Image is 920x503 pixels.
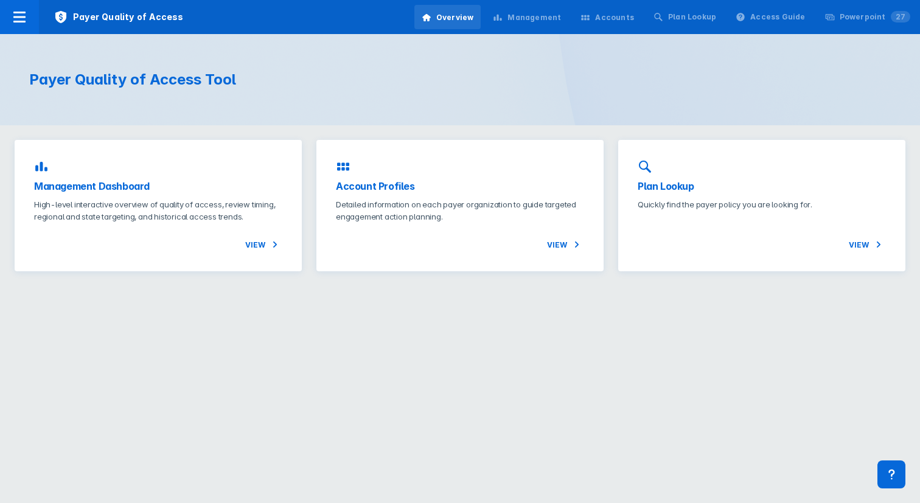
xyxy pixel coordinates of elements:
p: Quickly find the payer policy you are looking for. [638,198,886,210]
div: Accounts [595,12,634,23]
p: Detailed information on each payer organization to guide targeted engagement action planning. [336,198,584,223]
span: View [245,237,282,252]
p: High-level interactive overview of quality of access, review timing, regional and state targeting... [34,198,282,223]
div: Powerpoint [840,12,910,23]
span: 27 [891,11,910,23]
div: Plan Lookup [668,12,716,23]
h3: Account Profiles [336,179,584,193]
h3: Plan Lookup [638,179,886,193]
h1: Payer Quality of Access Tool [29,71,445,89]
div: Overview [436,12,474,23]
div: Support and data inquiry [877,460,905,488]
span: View [547,237,584,252]
div: Access Guide [750,12,805,23]
a: Overview [414,5,481,29]
a: Accounts [573,5,641,29]
h3: Management Dashboard [34,179,282,193]
a: Account ProfilesDetailed information on each payer organization to guide targeted engagement acti... [316,140,604,271]
div: Management [507,12,561,23]
a: Management [486,5,568,29]
span: View [849,237,886,252]
a: Management DashboardHigh-level interactive overview of quality of access, review timing, regional... [15,140,302,271]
